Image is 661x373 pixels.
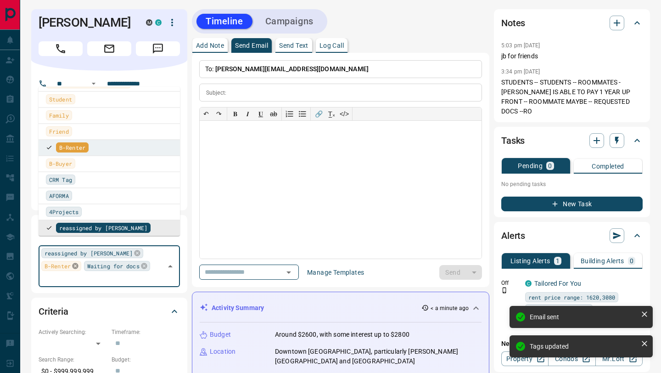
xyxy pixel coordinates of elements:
p: Around $2600, with some interest up to $2800 [275,330,409,339]
span: AFORMA [49,192,69,201]
p: STUDENTS -- STUDENTS -- ROOMMATES - [PERSON_NAME] IS ABLE TO PAY 1 YEAR UP FRONT -- ROOMMATE MAYB... [501,78,643,116]
div: condos.ca [155,19,162,26]
button: Manage Templates [302,265,370,280]
span: Student [49,95,72,104]
span: Email [87,41,131,56]
a: Property [501,351,549,366]
p: To: [199,60,482,78]
button: Close [164,260,177,273]
span: [PERSON_NAME][EMAIL_ADDRESS][DOMAIN_NAME] [215,65,369,73]
span: B-Renter [45,261,71,271]
p: New Alert: [501,339,643,349]
button: ↷ [213,107,225,120]
button: Open [282,266,295,279]
div: split button [439,265,482,280]
button: 🔗 [312,107,325,120]
button: Timeline [196,14,252,29]
p: 1 [556,258,560,264]
span: B-Renter [59,143,85,153]
p: Send Text [279,42,308,49]
button: Campaigns [256,14,323,29]
p: 3:34 pm [DATE] [501,68,540,75]
div: Criteria [39,300,180,322]
div: Tasks [501,130,643,152]
h2: Alerts [501,228,525,243]
h2: Criteria [39,304,68,319]
h2: Notes [501,16,525,30]
div: reassigned by [PERSON_NAME] [41,248,143,258]
span: Friend [49,127,69,136]
button: Bullet list [296,107,309,120]
p: Subject: [206,89,226,97]
p: Log Call [319,42,344,49]
button: Open [88,78,99,89]
div: Alerts [501,225,643,247]
span: Call [39,41,83,56]
p: < a minute ago [431,304,469,312]
p: Search Range: [39,356,107,364]
button: 𝑰 [241,107,254,120]
p: Activity Summary [212,303,264,313]
svg: Push Notification Only [501,287,508,294]
span: Message [136,41,180,56]
p: Budget [210,330,231,339]
div: Notes [501,12,643,34]
button: 𝐔 [254,107,267,120]
p: Building Alerts [581,258,624,264]
button: ab [267,107,280,120]
p: Send Email [235,42,268,49]
p: 0 [630,258,633,264]
p: Timeframe: [112,328,180,336]
s: ab [270,110,277,118]
span: rent price range: 1620,3080 [528,293,615,302]
button: 𝐁 [229,107,241,120]
button: New Task [501,197,643,211]
p: Add Note [196,42,224,49]
p: Listing Alerts [510,258,550,264]
div: Tags updated [530,343,637,350]
button: ↶ [200,107,213,120]
span: CRM Tag [49,175,72,185]
div: Email sent [530,313,637,321]
div: Activity Summary< a minute ago [200,300,482,316]
span: Family [49,111,69,120]
div: B-Renter [41,261,81,271]
button: </> [338,107,351,120]
p: Actively Searching: [39,328,107,336]
span: Waiting for docs [87,261,140,271]
div: mrloft.ca [146,19,152,26]
p: 5:03 pm [DATE] [501,42,540,49]
p: jb for friends [501,51,643,61]
span: reassigned by [PERSON_NAME] [45,249,133,258]
a: Tailored For You [534,280,581,287]
p: Location [210,347,235,356]
p: Off [501,279,520,287]
div: condos.ca [525,280,532,287]
h1: [PERSON_NAME] [39,15,132,30]
span: 4Projects [49,208,78,217]
span: 𝐔 [258,110,263,118]
span: reassigned by [PERSON_NAME] [59,224,147,233]
h2: Tasks [501,133,525,148]
button: Numbered list [283,107,296,120]
p: Completed [592,163,624,170]
p: Pending [518,163,543,169]
button: T̲ₓ [325,107,338,120]
p: Downtown [GEOGRAPHIC_DATA], particularly [PERSON_NAME][GEOGRAPHIC_DATA] and [GEOGRAPHIC_DATA] [275,347,482,366]
span: B-Buyer [49,159,72,169]
p: Budget: [112,356,180,364]
div: Waiting for docs [84,261,150,271]
p: 0 [548,163,552,169]
p: No pending tasks [501,177,643,191]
